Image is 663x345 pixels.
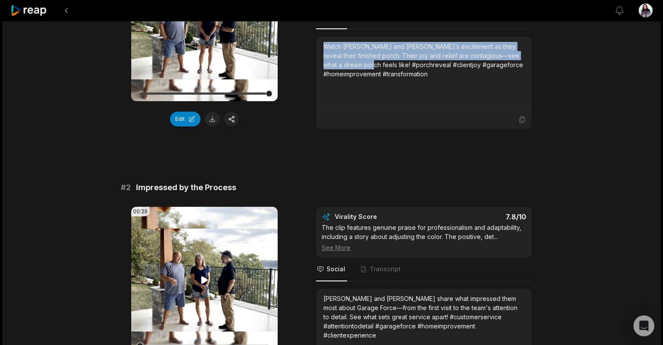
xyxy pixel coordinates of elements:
span: Impressed by the Process [136,181,236,194]
nav: Tabs [316,258,532,281]
span: Transcript [370,265,401,273]
span: # 2 [121,181,131,194]
div: See More [322,243,526,252]
div: [PERSON_NAME] and [PERSON_NAME] share what impressed them most about Garage Force—from the first ... [323,294,524,340]
div: 7.8 /10 [433,212,527,221]
button: Edit [170,112,201,126]
span: Social [326,265,345,273]
div: Open Intercom Messenger [633,315,654,336]
div: Virality Score [335,212,428,221]
div: The clip features genuine praise for professionalism and adaptability, including a story about ad... [322,223,526,252]
div: Watch [PERSON_NAME] and [PERSON_NAME]’s excitement as they reveal their finished porch. Their joy... [323,42,524,79]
